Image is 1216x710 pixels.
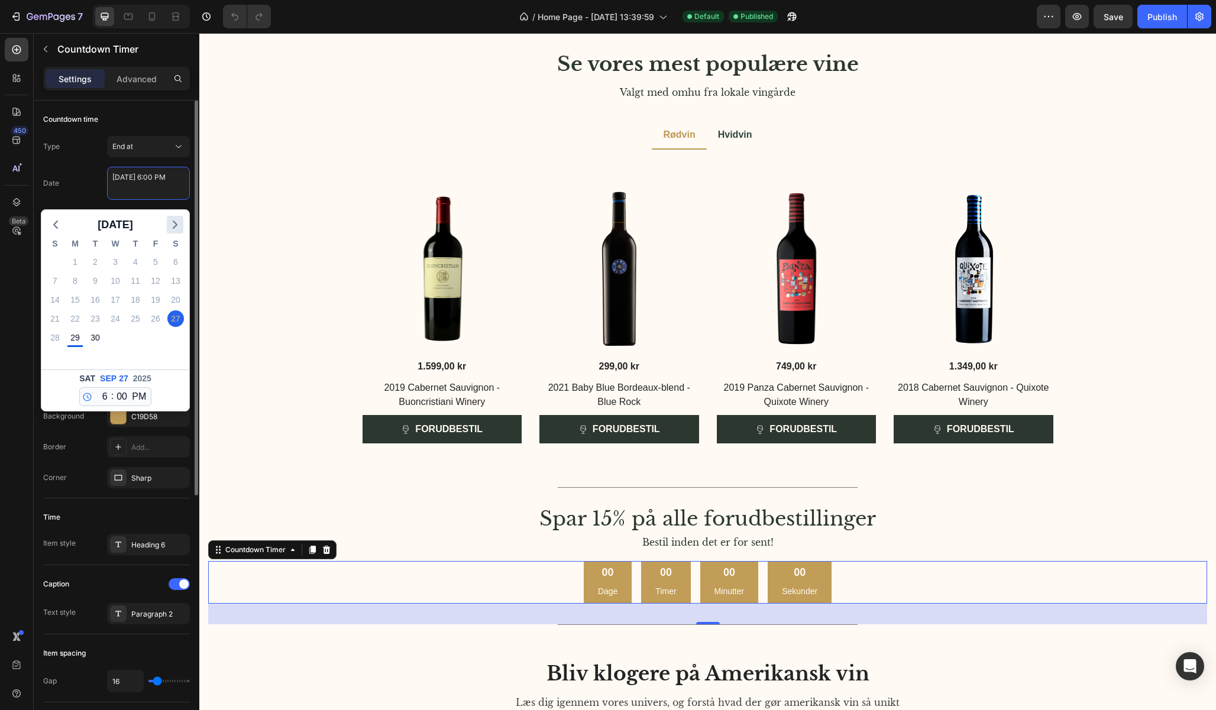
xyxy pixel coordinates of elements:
img: Quixote Panza Cabernet Sauvignon [518,156,677,316]
div: Countdown Timer [24,511,89,522]
span: [DATE] [98,216,133,234]
div: Monday, Sep 29, 2025 [67,329,83,346]
button: Save [1094,5,1133,28]
button: FORUDBESTIL [518,382,677,410]
div: 1.599,00 kr [217,325,268,342]
div: Heading 6 [131,540,187,550]
div: Tuesday, Sep 23, 2025 [87,310,104,327]
div: Wednesday, Sep 3, 2025 [107,254,124,270]
img: Blue Rock Rødvin [340,156,500,316]
div: Time [43,512,60,523]
div: Date [43,178,59,189]
span: Save [1104,12,1123,22]
iframe: Design area [199,33,1216,710]
input: Auto [108,670,143,692]
div: C19D58 [131,411,187,422]
p: Settings [59,73,92,85]
div: S [45,237,65,252]
p: Bestil inden det er for sent! [10,501,1007,518]
div: Item style [43,538,76,549]
div: Saturday, Sep 27, 2025 [167,310,184,327]
div: Sharp [131,473,187,484]
h2: 2021 Baby Blue Bordeaux-blend - Blue Rock [340,346,500,377]
div: Sunday, Sep 7, 2025 [47,273,63,289]
div: Beta [9,216,28,226]
div: T [85,237,105,252]
span: Home Page - [DATE] 13:39:59 [538,11,654,23]
div: Friday, Sep 19, 2025 [147,291,164,308]
img: Quixote Cabernet Sauvignon [694,156,854,316]
div: Undo/Redo [223,5,271,28]
div: Open Intercom Messenger [1176,652,1204,680]
div: Sunday, Sep 28, 2025 [47,329,63,346]
div: Tuesday, Sep 16, 2025 [87,291,104,308]
div: Monday, Sep 8, 2025 [67,273,83,289]
span: End at [112,142,133,151]
div: Tuesday, Sep 9, 2025 [87,273,104,289]
div: 00 [515,533,545,546]
div: Border [43,442,66,452]
div: Thursday, Sep 18, 2025 [127,291,144,308]
h2: Spar 15% på alle forudbestillinger [9,471,1008,500]
span: Default [694,11,719,22]
div: Gap [43,676,57,686]
div: 450 [11,126,28,135]
div: Saturday, Sep 6, 2025 [167,254,184,270]
p: 7 [77,9,83,24]
div: Item spacing [43,648,86,659]
span: / [532,11,535,23]
div: Tuesday, Sep 2, 2025 [87,254,104,270]
div: Countdown time [43,114,98,125]
span: Published [740,11,773,22]
p: Sekunder [583,551,618,566]
div: M [65,237,85,252]
div: FORUDBESTIL [216,389,283,403]
button: Publish [1137,5,1187,28]
p: Rødvin [464,95,496,109]
div: Corner [43,472,67,483]
div: Wednesday, Sep 24, 2025 [107,310,124,327]
h2: 2018 Cabernet Sauvignon - Quixote Winery [694,346,854,377]
div: Paragraph 2 [131,609,187,620]
p: Minutter [515,551,545,566]
a: 2018 Cabernet Sauvignon - Quixote Winery [694,156,854,316]
div: 1.349,00 kr [749,325,800,342]
button: [DATE] [93,216,138,234]
div: F [145,237,166,252]
p: Timer [456,551,477,566]
div: Caption [43,579,69,589]
p: Advanced [117,73,157,85]
div: FORUDBESTIL [570,389,638,403]
button: FORUDBESTIL [163,382,323,410]
button: End at [107,136,190,157]
p: Hvidvin [519,95,553,109]
div: Friday, Sep 5, 2025 [147,254,164,270]
div: 00 [456,533,477,546]
div: Publish [1147,11,1177,23]
p: Dage [399,551,418,566]
h2: 2019 Panza Cabernet Sauvignon - Quixote Winery [518,346,677,377]
div: Wednesday, Sep 10, 2025 [107,273,124,289]
p: Countdown Timer [57,42,185,56]
a: 2019 Panza Cabernet Sauvignon - Quixote Winery [518,156,677,316]
div: Background [43,411,84,422]
div: Friday, Sep 12, 2025 [147,273,164,289]
div: Monday, Sep 15, 2025 [67,291,83,308]
button: 7 [5,5,88,28]
div: 00 [399,533,418,546]
div: Thursday, Sep 4, 2025 [127,254,144,270]
div: W [105,237,125,252]
div: Thursday, Sep 11, 2025 [127,273,144,289]
h2: 2019 Cabernet Sauvignon - Buoncristiani Winery [163,346,323,377]
p: Læs dig igennem vores univers, og forstå hvad der gør amerikansk vin så unikt [1,661,1016,678]
div: Thursday, Sep 25, 2025 [127,310,144,327]
div: Type [43,141,60,152]
div: Sunday, Sep 14, 2025 [47,291,63,308]
div: Add... [131,442,187,453]
div: Friday, Sep 26, 2025 [147,310,164,327]
div: FORUDBESTIL [748,389,815,403]
div: Tuesday, Sep 30, 2025 [87,329,104,346]
div: 00 [583,533,618,546]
